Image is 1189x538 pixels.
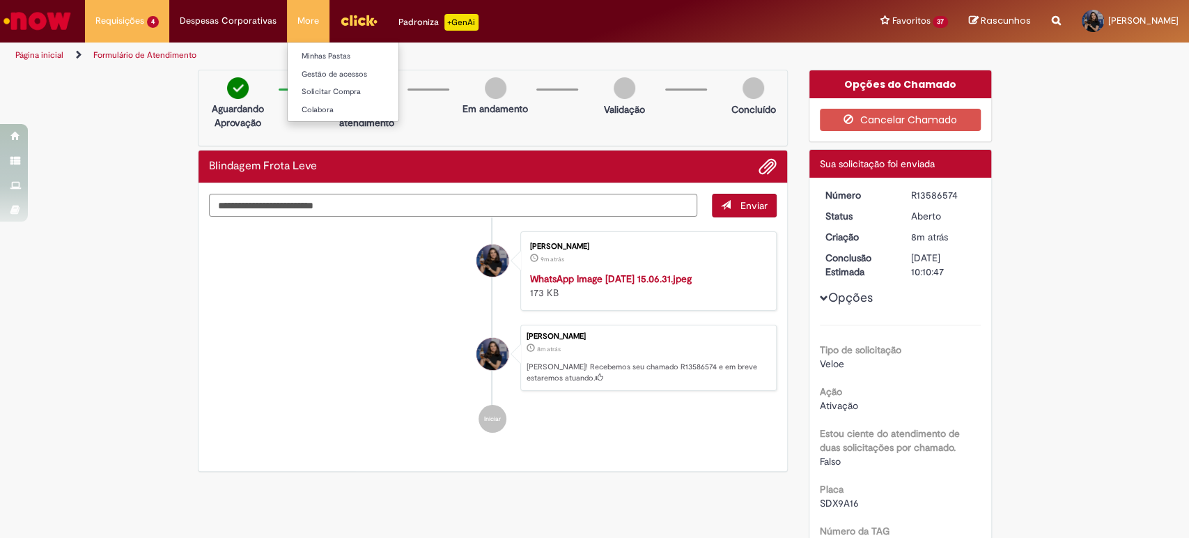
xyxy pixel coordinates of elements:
div: 173 KB [530,272,762,300]
img: click_logo_yellow_360x200.png [340,10,378,31]
span: Sua solicitação foi enviada [820,157,935,170]
img: check-circle-green.png [227,77,249,99]
div: Daniele Cristina Corrêa De Jesuz [476,245,508,277]
h2: Blindagem Frota Leve Histórico de tíquete [209,160,317,173]
a: Gestão de acessos [288,67,441,82]
dt: Conclusão Estimada [815,251,901,279]
span: 4 [147,16,159,28]
time: 01/10/2025 15:10:38 [537,345,561,353]
span: More [297,14,319,28]
div: 01/10/2025 15:10:38 [911,230,976,244]
p: [PERSON_NAME]! Recebemos seu chamado R13586574 e em breve estaremos atuando. [527,362,769,383]
b: Ação [820,385,842,398]
time: 01/10/2025 15:10:15 [541,255,564,263]
b: Número da TAG [820,525,889,537]
a: Formulário de Atendimento [93,49,196,61]
p: Em andamento [463,102,528,116]
span: Enviar [740,199,768,212]
span: Falso [820,455,841,468]
b: Estou ciente do atendimento de duas solicitações por chamado. [820,427,960,454]
div: Daniele Cristina Corrêa De Jesuz [476,338,508,370]
div: [PERSON_NAME] [527,332,769,341]
div: [PERSON_NAME] [530,243,762,251]
p: Concluído [731,102,775,116]
span: Favoritos [892,14,930,28]
a: Colabora [288,102,441,118]
span: 8m atrás [911,231,948,243]
time: 01/10/2025 15:10:38 [911,231,948,243]
span: SDX9A16 [820,497,859,509]
li: Daniele Cristina Corrêa De Jesuz [209,325,777,392]
button: Cancelar Chamado [820,109,981,131]
b: Placa [820,483,844,495]
ul: More [287,42,399,122]
img: img-circle-grey.png [614,77,635,99]
a: Página inicial [15,49,63,61]
button: Enviar [712,194,777,217]
dt: Status [815,209,901,223]
textarea: Digite sua mensagem aqui... [209,194,698,217]
img: img-circle-grey.png [485,77,506,99]
button: Adicionar anexos [759,157,777,176]
span: Despesas Corporativas [180,14,277,28]
span: [PERSON_NAME] [1108,15,1179,26]
div: R13586574 [911,188,976,202]
span: Rascunhos [981,14,1031,27]
p: Validação [604,102,645,116]
span: 9m atrás [541,255,564,263]
p: +GenAi [444,14,479,31]
ul: Trilhas de página [10,43,782,68]
span: 8m atrás [537,345,561,353]
span: Ativação [820,399,858,412]
a: Rascunhos [969,15,1031,28]
img: ServiceNow [1,7,73,35]
img: img-circle-grey.png [743,77,764,99]
b: Tipo de solicitação [820,344,901,356]
p: Aguardando Aprovação [204,102,272,130]
span: Veloe [820,358,844,370]
ul: Histórico de tíquete [209,217,777,447]
dt: Criação [815,230,901,244]
span: Requisições [95,14,144,28]
a: Minhas Pastas [288,49,441,64]
a: WhatsApp Image [DATE] 15.06.31.jpeg [530,272,692,285]
div: Padroniza [398,14,479,31]
div: [DATE] 10:10:47 [911,251,976,279]
a: Solicitar Compra [288,84,441,100]
dt: Número [815,188,901,202]
span: 37 [933,16,948,28]
div: Aberto [911,209,976,223]
div: Opções do Chamado [809,70,991,98]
